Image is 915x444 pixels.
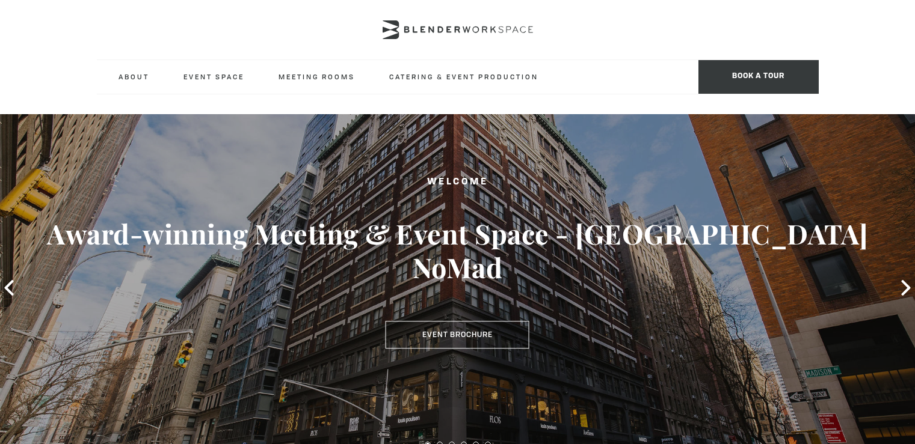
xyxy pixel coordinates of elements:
[109,60,159,93] a: About
[269,60,365,93] a: Meeting Rooms
[386,321,529,348] a: Event Brochure
[698,60,819,94] span: Book a tour
[174,60,254,93] a: Event Space
[46,217,869,284] h3: Award-winning Meeting & Event Space - [GEOGRAPHIC_DATA] NoMad
[46,175,869,190] h2: Welcome
[380,60,548,93] a: Catering & Event Production
[855,386,915,444] iframe: Chat Widget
